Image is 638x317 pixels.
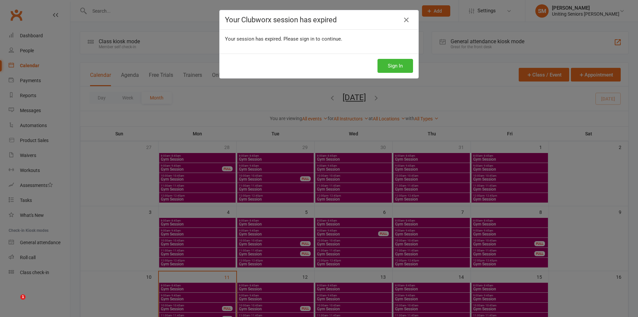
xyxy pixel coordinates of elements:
button: Sign In [377,59,413,73]
iframe: Intercom live chat [7,294,23,310]
a: Close [401,15,412,25]
span: 1 [20,294,26,300]
h4: Your Clubworx session has expired [225,16,413,24]
span: Your session has expired. Please sign in to continue. [225,36,342,42]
